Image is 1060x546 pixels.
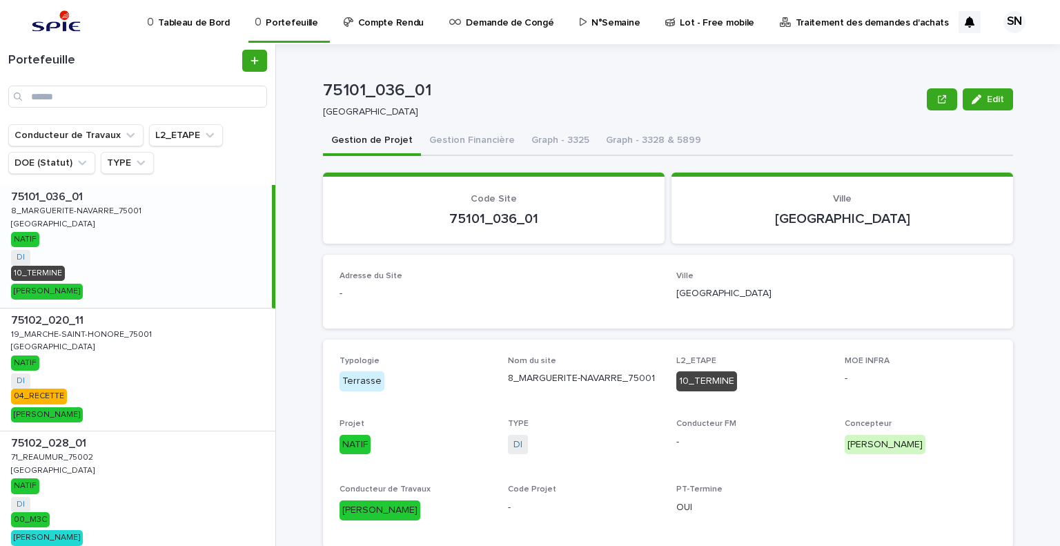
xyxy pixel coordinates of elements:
p: - [676,435,828,449]
p: - [340,286,660,301]
span: MOE INFRA [845,357,890,365]
p: 75101_036_01 [323,81,921,101]
span: PT-Termine [676,485,723,494]
div: NATIF [11,232,39,247]
div: NATIF [11,355,39,371]
span: Edit [987,95,1004,104]
p: 75101_036_01 [11,188,86,204]
div: 04_RECETTE [11,389,67,404]
img: svstPd6MQfCT1uX1QGkG [28,8,85,36]
p: [GEOGRAPHIC_DATA] [11,463,97,476]
span: Conducteur de Travaux [340,485,431,494]
p: [GEOGRAPHIC_DATA] [323,106,916,118]
p: 75102_020_11 [11,311,86,327]
p: 71_REAUMUR_75002 [11,450,96,462]
div: [PERSON_NAME] [845,435,925,455]
p: 75102_028_01 [11,434,89,450]
p: 8_MARGUERITE-NAVARRE_75001 [11,204,144,216]
span: Nom du site [508,357,556,365]
div: 10_TERMINE [11,266,65,281]
p: [GEOGRAPHIC_DATA] [676,286,997,301]
p: - [845,371,997,386]
span: Adresse du Site [340,272,402,280]
button: Graph - 3325 [523,127,598,156]
span: Code Projet [508,485,556,494]
div: [PERSON_NAME] [11,284,83,299]
p: [GEOGRAPHIC_DATA] [11,340,97,352]
button: Edit [963,88,1013,110]
span: Conducteur FM [676,420,736,428]
button: TYPE [101,152,154,174]
div: SN [1003,11,1025,33]
span: L2_ETAPE [676,357,716,365]
p: - [508,500,660,515]
div: Terrasse [340,371,384,391]
button: Graph - 3328 & 5899 [598,127,709,156]
p: [GEOGRAPHIC_DATA] [11,217,97,229]
button: Gestion Financière [421,127,523,156]
button: L2_ETAPE [149,124,223,146]
div: NATIF [340,435,371,455]
a: DI [513,438,522,452]
span: Ville [833,194,852,204]
button: DOE (Statut) [8,152,95,174]
div: NATIF [11,478,39,494]
div: 00_M3C [11,512,50,527]
p: 8_MARGUERITE-NAVARRE_75001 [508,371,660,386]
span: Projet [340,420,364,428]
span: Typologie [340,357,380,365]
a: DI [17,500,25,509]
span: Concepteur [845,420,892,428]
p: 75101_036_01 [340,211,648,227]
button: Gestion de Projet [323,127,421,156]
input: Search [8,86,267,108]
p: [GEOGRAPHIC_DATA] [688,211,997,227]
div: [PERSON_NAME] [340,500,420,520]
div: [PERSON_NAME] [11,407,83,422]
button: Conducteur de Travaux [8,124,144,146]
h1: Portefeuille [8,53,239,68]
a: DI [17,253,25,262]
p: 19_MARCHE-SAINT-HONORE_75001 [11,327,155,340]
div: [PERSON_NAME] [11,530,83,545]
span: Code Site [471,194,517,204]
div: 10_TERMINE [676,371,737,391]
p: OUI [676,500,828,515]
span: Ville [676,272,694,280]
a: DI [17,376,25,386]
span: TYPE [508,420,529,428]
